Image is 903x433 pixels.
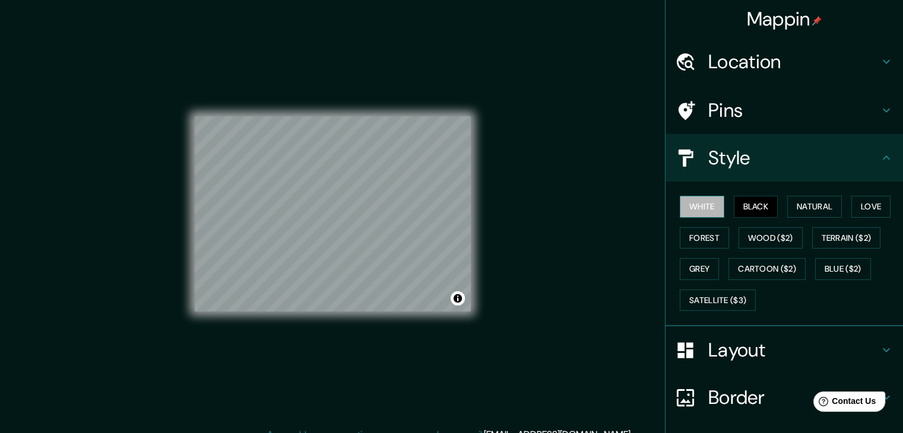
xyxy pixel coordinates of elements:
[851,196,891,218] button: Love
[739,227,803,249] button: Wood ($2)
[812,16,822,26] img: pin-icon.png
[195,116,471,311] canvas: Map
[728,258,806,280] button: Cartoon ($2)
[680,289,756,311] button: Satellite ($3)
[747,7,822,31] h4: Mappin
[666,374,903,421] div: Border
[666,326,903,374] div: Layout
[451,291,465,305] button: Toggle attribution
[815,258,871,280] button: Blue ($2)
[708,338,879,362] h4: Layout
[734,196,778,218] button: Black
[666,134,903,182] div: Style
[666,38,903,85] div: Location
[666,87,903,134] div: Pins
[708,386,879,409] h4: Border
[680,258,719,280] button: Grey
[708,146,879,170] h4: Style
[787,196,842,218] button: Natural
[812,227,881,249] button: Terrain ($2)
[680,196,724,218] button: White
[680,227,729,249] button: Forest
[797,387,890,420] iframe: Help widget launcher
[708,98,879,122] h4: Pins
[708,50,879,74] h4: Location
